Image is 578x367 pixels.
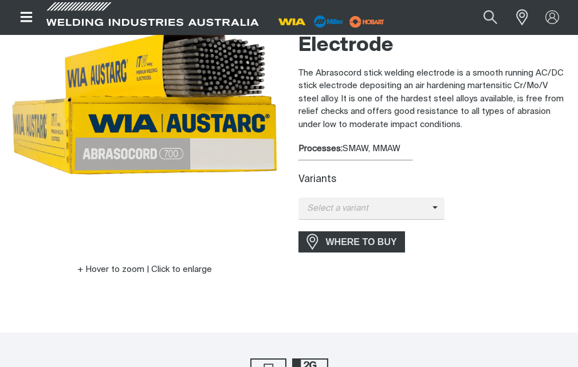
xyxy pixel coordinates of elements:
[471,5,510,30] button: Search products
[298,143,569,156] div: SMAW, MMAW
[346,13,388,30] img: miller
[319,233,404,251] span: WHERE TO BUY
[70,263,219,277] button: Hover to zoom | Click to enlarge
[346,17,388,26] a: miller
[298,202,432,215] span: Select a variant
[298,144,343,153] strong: Processes:
[298,175,336,184] label: Variants
[457,5,510,30] input: Product name or item number...
[298,231,406,252] a: WHERE TO BUY
[298,67,569,132] p: The Abrasocord stick welding electrode is a smooth running AC/DC stick electrode depositing an ai...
